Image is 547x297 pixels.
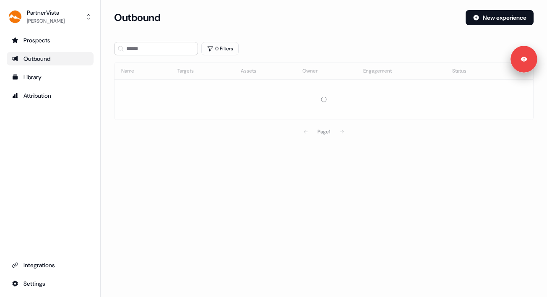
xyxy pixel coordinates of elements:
a: Go to integrations [7,277,94,290]
button: 0 Filters [201,42,239,55]
a: Go to outbound experience [7,52,94,65]
div: Integrations [12,261,89,269]
div: Prospects [12,36,89,44]
a: Go to templates [7,70,94,84]
div: Library [12,73,89,81]
div: Attribution [12,91,89,100]
button: PartnerVista[PERSON_NAME] [7,7,94,27]
div: Outbound [12,55,89,63]
div: [PERSON_NAME] [27,17,65,25]
a: Go to prospects [7,34,94,47]
button: New experience [466,10,534,25]
a: Go to integrations [7,258,94,272]
div: PartnerVista [27,8,65,17]
div: Settings [12,279,89,288]
h3: Outbound [114,11,160,24]
a: Go to attribution [7,89,94,102]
